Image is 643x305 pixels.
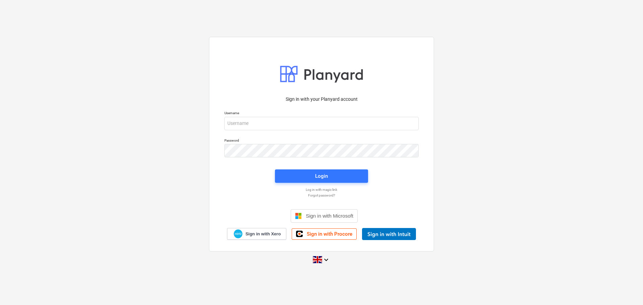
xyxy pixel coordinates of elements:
button: Login [275,169,368,183]
a: Sign in with Procore [292,228,357,240]
i: keyboard_arrow_down [322,256,330,264]
input: Username [224,117,419,130]
p: Username [224,111,419,117]
a: Log in with magic link [221,187,422,192]
div: Login [315,172,328,180]
p: Sign in with your Planyard account [224,96,419,103]
a: Sign in with Xero [227,228,287,240]
p: Password [224,138,419,144]
span: Sign in with Microsoft [306,213,353,219]
span: Sign in with Xero [245,231,281,237]
a: Forgot password? [221,193,422,198]
span: Sign in with Procore [307,231,352,237]
img: Microsoft logo [295,213,302,219]
img: Xero logo [234,229,242,238]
